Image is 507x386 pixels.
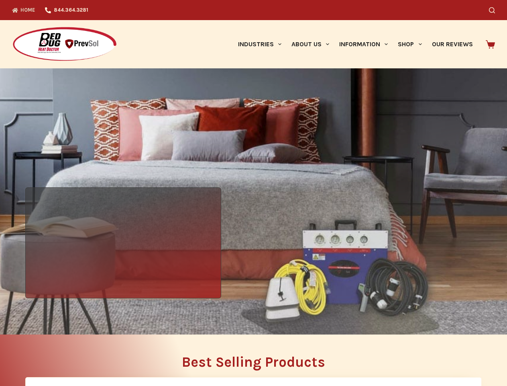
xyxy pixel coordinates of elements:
[489,7,495,13] button: Search
[233,20,478,68] nav: Primary
[393,20,427,68] a: Shop
[12,27,117,62] img: Prevsol/Bed Bug Heat Doctor
[427,20,478,68] a: Our Reviews
[334,20,393,68] a: Information
[233,20,286,68] a: Industries
[25,355,482,369] h2: Best Selling Products
[286,20,334,68] a: About Us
